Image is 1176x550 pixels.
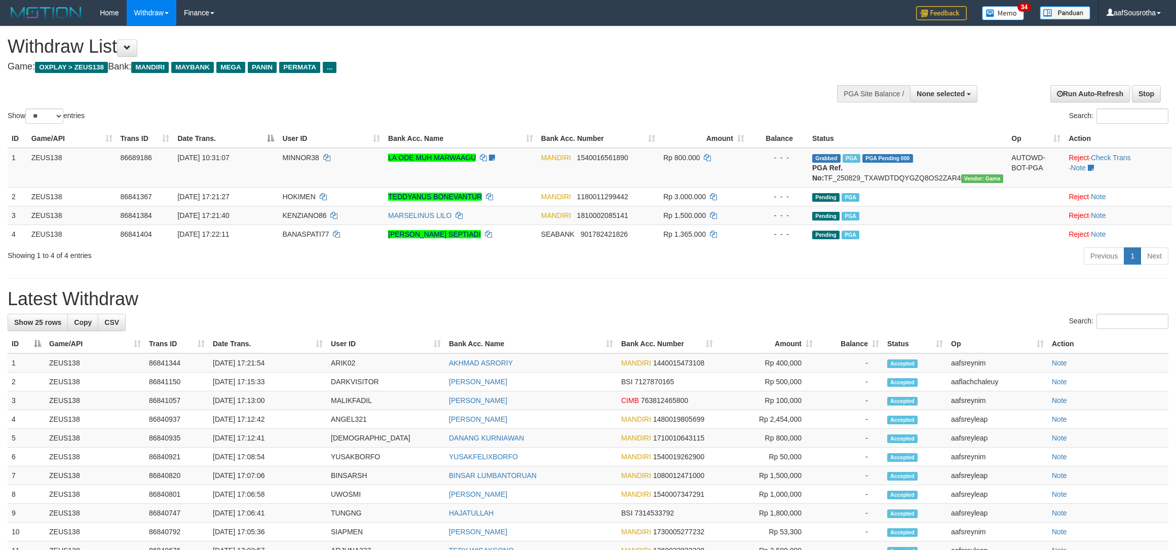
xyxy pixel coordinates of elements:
td: ZEUS138 [45,391,145,410]
td: ZEUS138 [45,523,145,541]
span: 86841367 [121,193,152,201]
span: MANDIRI [131,62,169,73]
td: - [817,504,883,523]
td: aaflachchaleuy [947,373,1048,391]
td: [DATE] 17:07:06 [209,466,327,485]
td: ZEUS138 [45,466,145,485]
th: Amount: activate to sort column ascending [717,335,817,353]
a: Note [1052,434,1067,442]
span: KENZIANO86 [282,211,326,219]
span: PERMATA [279,62,320,73]
div: - - - [752,153,804,163]
td: ZEUS138 [45,429,145,448]
span: Accepted [887,528,918,537]
span: [DATE] 10:31:07 [177,154,229,162]
th: User ID: activate to sort column ascending [327,335,445,353]
th: Balance [748,129,808,148]
span: MANDIRI [621,434,651,442]
span: Rp 1.365.000 [663,230,706,238]
span: MANDIRI [621,528,651,536]
span: Marked by aafkaynarin [842,231,859,239]
td: aafsreyleap [947,485,1048,504]
td: ZEUS138 [45,504,145,523]
a: Note [1052,359,1067,367]
td: - [817,485,883,504]
span: Copy 1480019805699 to clipboard [653,415,704,423]
td: Rp 1,500,000 [717,466,817,485]
td: 86841150 [145,373,209,391]
span: Accepted [887,453,918,462]
a: Note [1071,164,1086,172]
td: aafsreynim [947,448,1048,466]
span: Marked by aafsreyleap [842,212,859,221]
input: Search: [1096,108,1168,124]
a: Check Trans [1091,154,1131,162]
th: Balance: activate to sort column ascending [817,335,883,353]
label: Show entries [8,108,85,124]
div: - - - [752,229,804,239]
th: Date Trans.: activate to sort column ascending [209,335,327,353]
a: Copy [67,314,98,331]
td: 8 [8,485,45,504]
a: [PERSON_NAME] [449,378,507,386]
td: - [817,523,883,541]
th: Bank Acc. Number: activate to sort column ascending [617,335,717,353]
a: LA ODE MUH MARWAAGU [388,154,476,162]
span: Copy 1540019262900 to clipboard [653,453,704,461]
td: aafsreynim [947,391,1048,410]
th: Op: activate to sort column ascending [1007,129,1065,148]
img: Button%20Memo.svg [982,6,1025,20]
span: Show 25 rows [14,318,61,326]
span: Rp 1.500.000 [663,211,706,219]
td: [DATE] 17:21:54 [209,353,327,373]
a: Next [1141,247,1168,265]
th: Status: activate to sort column ascending [883,335,947,353]
span: 86689186 [121,154,152,162]
span: Accepted [887,434,918,443]
span: BSI [621,509,633,517]
th: Game/API: activate to sort column ascending [27,129,117,148]
td: TF_250829_TXAWDTDQYGZQ8OS2ZAR4 [808,148,1007,188]
td: 86840801 [145,485,209,504]
span: BANASPATI77 [282,230,329,238]
span: MANDIRI [621,415,651,423]
th: ID: activate to sort column descending [8,335,45,353]
td: 3 [8,206,27,225]
td: ARIK02 [327,353,445,373]
div: PGA Site Balance / [837,85,910,102]
td: [DATE] 17:15:33 [209,373,327,391]
div: - - - [752,210,804,221]
td: Rp 1,800,000 [717,504,817,523]
a: TEDDYANUS BONEVANTUR [388,193,482,201]
a: Reject [1069,230,1089,238]
td: 86840820 [145,466,209,485]
a: Show 25 rows [8,314,68,331]
span: BSI [621,378,633,386]
td: 86840792 [145,523,209,541]
td: 6 [8,448,45,466]
td: ZEUS138 [45,410,145,429]
td: 86840921 [145,448,209,466]
span: Copy 7127870165 to clipboard [634,378,674,386]
div: Showing 1 to 4 of 4 entries [8,246,482,261]
a: Note [1052,528,1067,536]
h1: Latest Withdraw [8,289,1168,309]
td: 86840935 [145,429,209,448]
select: Showentries [25,108,63,124]
td: - [817,429,883,448]
span: PANIN [248,62,277,73]
a: [PERSON_NAME] SEPTIADI [388,230,481,238]
a: CSV [98,314,126,331]
span: None selected [917,90,965,98]
td: Rp 2,454,000 [717,410,817,429]
td: Rp 100,000 [717,391,817,410]
td: · [1065,206,1172,225]
td: [DATE] 17:08:54 [209,448,327,466]
td: aafsreyleap [947,466,1048,485]
td: aafsreyleap [947,410,1048,429]
span: Copy 1730005277232 to clipboard [653,528,704,536]
span: Accepted [887,509,918,518]
a: Note [1091,193,1106,201]
span: MANDIRI [541,193,571,201]
a: Note [1052,509,1067,517]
